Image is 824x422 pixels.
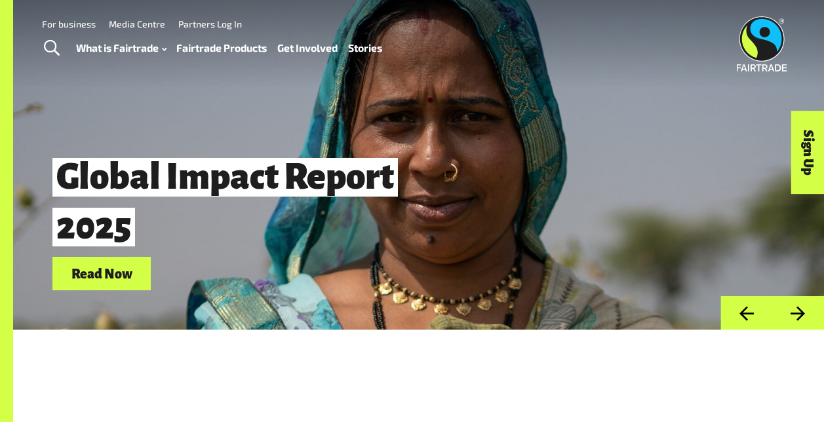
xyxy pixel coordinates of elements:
a: Fairtrade Products [176,39,267,57]
a: Partners Log In [178,18,242,29]
a: Toggle Search [35,32,68,65]
a: Stories [348,39,382,57]
button: Next [772,296,824,330]
button: Previous [720,296,772,330]
a: For business [42,18,96,29]
a: Read Now [52,257,151,290]
a: Get Involved [277,39,338,57]
a: Media Centre [109,18,165,29]
span: Global Impact Report 2025 [52,158,398,247]
img: Fairtrade Australia New Zealand logo [737,16,787,71]
a: What is Fairtrade [76,39,167,57]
